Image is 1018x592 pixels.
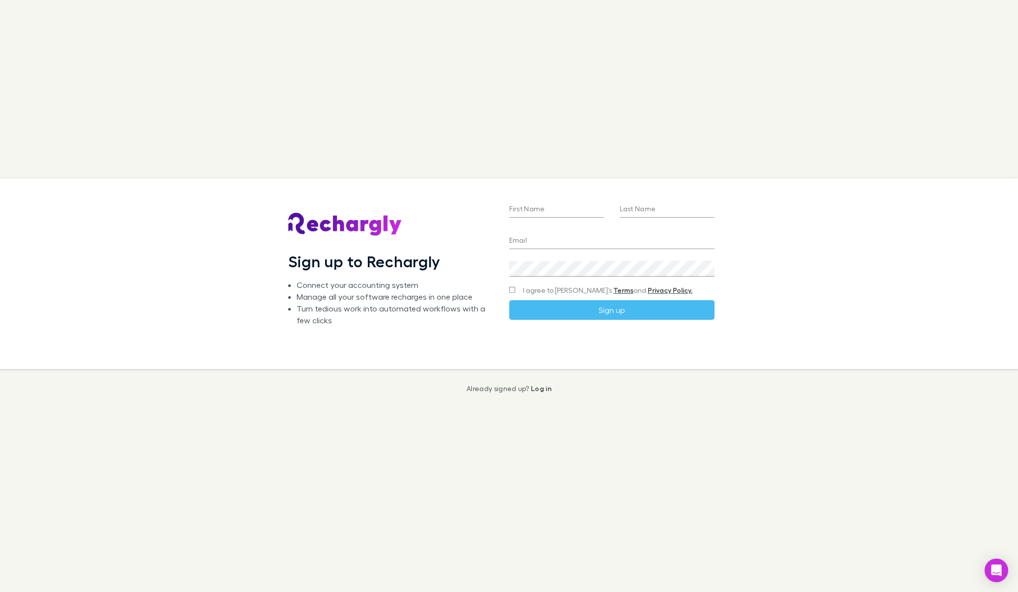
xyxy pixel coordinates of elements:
[523,285,692,295] span: I agree to [PERSON_NAME]’s and
[288,213,402,236] img: Rechargly's Logo
[297,291,493,303] li: Manage all your software recharges in one place
[613,286,633,294] a: Terms
[648,286,692,294] a: Privacy Policy.
[509,300,715,320] button: Sign up
[467,385,551,393] p: Already signed up?
[297,279,493,291] li: Connect your accounting system
[288,252,441,271] h1: Sign up to Rechargly
[297,303,493,326] li: Turn tedious work into automated workflows with a few clicks
[531,384,551,393] a: Log in
[985,559,1008,582] div: Open Intercom Messenger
